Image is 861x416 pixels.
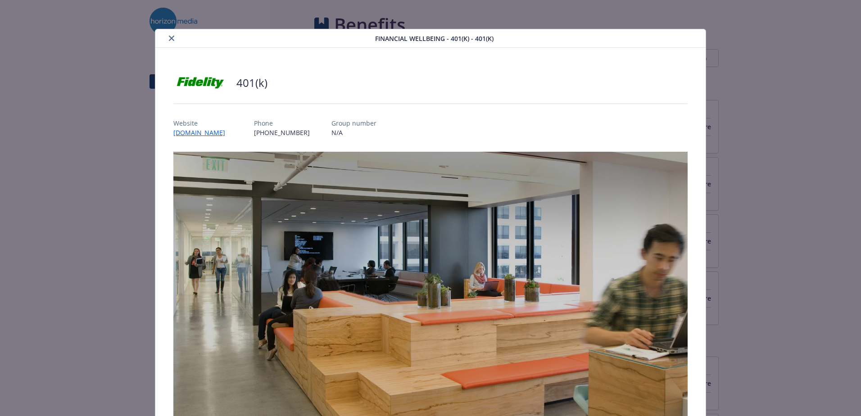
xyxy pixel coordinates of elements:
a: [DOMAIN_NAME] [173,128,232,137]
p: Phone [254,118,310,128]
span: Financial Wellbeing - 401(k) - 401(k) [375,34,494,43]
h2: 401(k) [236,75,267,90]
p: Group number [331,118,376,128]
button: close [166,33,177,44]
p: [PHONE_NUMBER] [254,128,310,137]
img: Fidelity Investments [173,69,227,96]
p: Website [173,118,232,128]
p: N/A [331,128,376,137]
